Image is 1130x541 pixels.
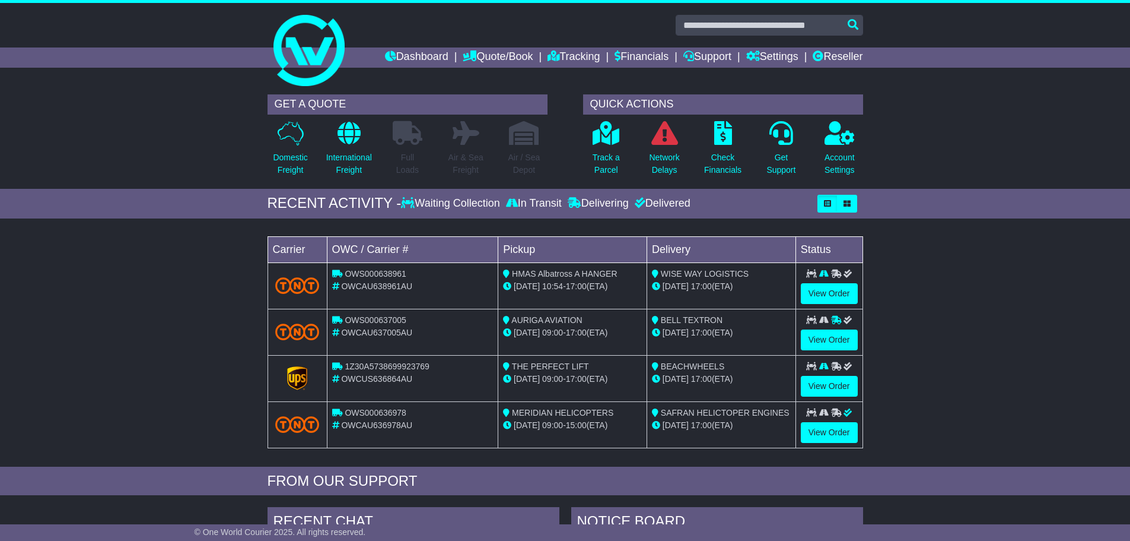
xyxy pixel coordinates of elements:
[648,121,680,183] a: NetworkDelays
[592,121,620,183] a: Track aParcel
[345,362,429,371] span: 1Z30A5738699923769
[691,374,712,384] span: 17:00
[542,328,563,337] span: 09:00
[503,327,642,339] div: - (ETA)
[195,527,366,537] span: © One World Courier 2025. All rights reserved.
[652,280,791,293] div: (ETA)
[691,420,712,430] span: 17:00
[275,324,320,340] img: TNT_Domestic.png
[795,236,862,262] td: Status
[512,408,613,417] span: MERIDIAN HELICOPTERS
[345,408,406,417] span: OWS000636978
[341,374,412,384] span: OWCUS636864AU
[512,362,589,371] span: THE PERFECT LIFT
[287,366,307,390] img: GetCarrierServiceLogo
[652,327,791,339] div: (ETA)
[268,195,402,212] div: RECENT ACTIVITY -
[514,281,540,291] span: [DATE]
[341,420,412,430] span: OWCAU636978AU
[268,507,559,539] div: RECENT CHAT
[801,376,858,397] a: View Order
[825,151,855,176] p: Account Settings
[661,269,749,279] span: WISE WAY LOGISTICS
[663,374,689,384] span: [DATE]
[593,151,620,176] p: Track a Parcel
[326,151,372,176] p: International Freight
[801,283,858,304] a: View Order
[268,473,863,490] div: FROM OUR SUPPORT
[393,151,422,176] p: Full Loads
[498,236,647,262] td: Pickup
[649,151,679,176] p: Network Delays
[566,328,587,337] span: 17:00
[345,269,406,279] span: OWS000638961
[652,373,791,385] div: (ETA)
[341,281,412,291] span: OWCAU638961AU
[813,48,862,68] a: Reseller
[691,328,712,337] span: 17:00
[272,121,308,183] a: DomesticFreight
[273,151,307,176] p: Domestic Freight
[514,420,540,430] span: [DATE]
[824,121,855,183] a: AccountSettings
[661,315,722,325] span: BELL TEXTRON
[566,281,587,291] span: 17:00
[512,269,617,279] span: HMAS Albatross A HANGER
[275,416,320,432] img: TNT_Domestic.png
[652,419,791,432] div: (ETA)
[327,236,498,262] td: OWC / Carrier #
[766,151,795,176] p: Get Support
[746,48,798,68] a: Settings
[503,373,642,385] div: - (ETA)
[268,94,548,115] div: GET A QUOTE
[385,48,448,68] a: Dashboard
[542,374,563,384] span: 09:00
[691,281,712,291] span: 17:00
[766,121,796,183] a: GetSupport
[548,48,600,68] a: Tracking
[448,151,483,176] p: Air & Sea Freight
[514,328,540,337] span: [DATE]
[801,330,858,350] a: View Order
[615,48,669,68] a: Financials
[326,121,373,183] a: InternationalFreight
[542,420,563,430] span: 09:00
[647,236,795,262] td: Delivery
[566,374,587,384] span: 17:00
[801,422,858,443] a: View Order
[542,281,563,291] span: 10:54
[632,197,690,210] div: Delivered
[341,328,412,337] span: OWCAU637005AU
[503,197,565,210] div: In Transit
[508,151,540,176] p: Air / Sea Depot
[571,507,863,539] div: NOTICE BOARD
[345,315,406,325] span: OWS000637005
[401,197,502,210] div: Waiting Collection
[663,420,689,430] span: [DATE]
[663,328,689,337] span: [DATE]
[566,420,587,430] span: 15:00
[511,315,582,325] span: AURIGA AVIATION
[583,94,863,115] div: QUICK ACTIONS
[463,48,533,68] a: Quote/Book
[514,374,540,384] span: [DATE]
[275,277,320,293] img: TNT_Domestic.png
[683,48,731,68] a: Support
[565,197,632,210] div: Delivering
[503,419,642,432] div: - (ETA)
[704,121,742,183] a: CheckFinancials
[503,280,642,293] div: - (ETA)
[663,281,689,291] span: [DATE]
[661,362,724,371] span: BEACHWHEELS
[268,236,327,262] td: Carrier
[661,408,790,417] span: SAFRAN HELICTOPER ENGINES
[704,151,741,176] p: Check Financials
